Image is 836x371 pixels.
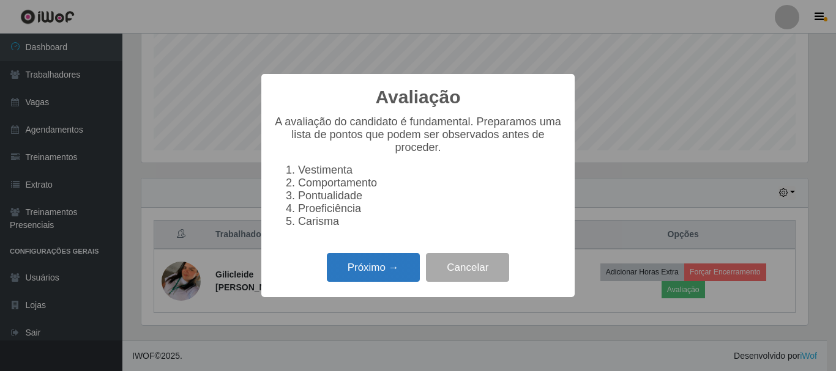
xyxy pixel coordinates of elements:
[298,177,562,189] li: Comportamento
[298,202,562,215] li: Proeficiência
[298,164,562,177] li: Vestimenta
[327,253,420,282] button: Próximo →
[376,86,461,108] h2: Avaliação
[426,253,509,282] button: Cancelar
[298,215,562,228] li: Carisma
[298,189,562,202] li: Pontualidade
[274,116,562,154] p: A avaliação do candidato é fundamental. Preparamos uma lista de pontos que podem ser observados a...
